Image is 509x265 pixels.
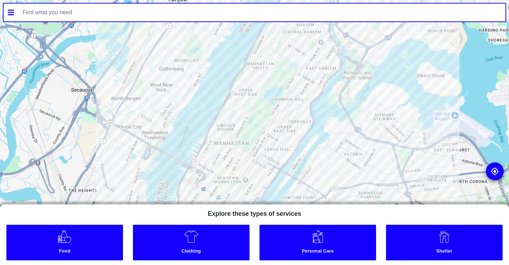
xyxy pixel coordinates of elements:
a: Clothing [133,225,250,260]
img: Shelter [437,229,451,244]
input: Find what you need [18,4,506,21]
small: Shelter [387,248,501,256]
small: Personal Care [261,248,374,256]
a: Food [6,225,123,260]
a: Shelter [386,225,503,260]
small: Food [8,248,121,256]
img: go to my location [491,167,499,176]
img: Clothing [184,229,198,244]
h5: Explore these types of services [202,204,307,220]
small: Clothing [134,248,248,256]
img: Personal Care [311,229,325,244]
img: Food [57,229,72,244]
a: Personal Care [259,225,376,260]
